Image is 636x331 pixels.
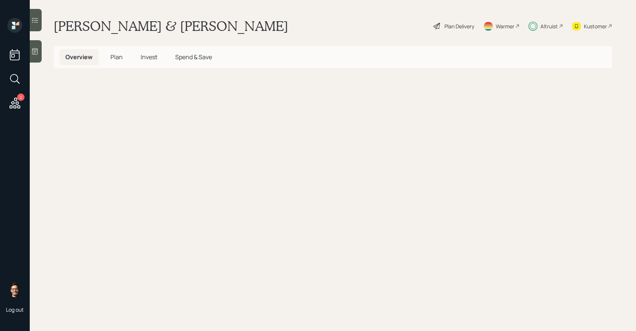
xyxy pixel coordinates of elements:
[141,53,157,61] span: Invest
[584,22,607,30] div: Kustomer
[6,306,24,313] div: Log out
[496,22,514,30] div: Warmer
[444,22,474,30] div: Plan Delivery
[110,53,123,61] span: Plan
[175,53,212,61] span: Spend & Save
[65,53,93,61] span: Overview
[54,18,288,34] h1: [PERSON_NAME] & [PERSON_NAME]
[540,22,558,30] div: Altruist
[17,93,25,101] div: 2
[7,282,22,297] img: sami-boghos-headshot.png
